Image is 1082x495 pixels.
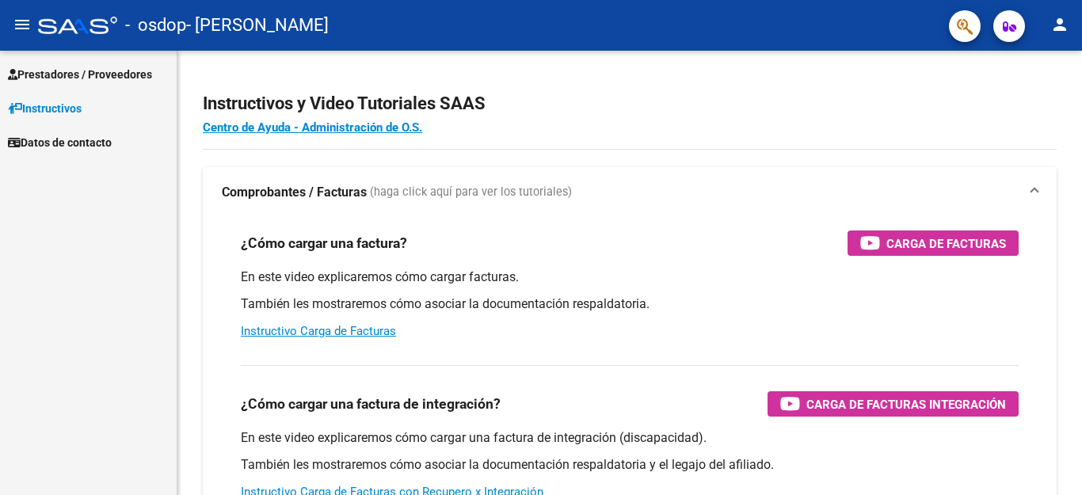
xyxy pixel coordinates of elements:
button: Carga de Facturas Integración [768,391,1019,417]
a: Instructivo Carga de Facturas [241,324,396,338]
p: En este video explicaremos cómo cargar una factura de integración (discapacidad). [241,429,1019,447]
mat-icon: person [1050,15,1069,34]
span: Carga de Facturas [886,234,1006,253]
mat-expansion-panel-header: Comprobantes / Facturas (haga click aquí para ver los tutoriales) [203,167,1057,218]
span: - osdop [125,8,186,43]
span: Instructivos [8,100,82,117]
span: (haga click aquí para ver los tutoriales) [370,184,572,201]
h3: ¿Cómo cargar una factura de integración? [241,393,501,415]
p: En este video explicaremos cómo cargar facturas. [241,268,1019,286]
mat-icon: menu [13,15,32,34]
button: Carga de Facturas [848,230,1019,256]
span: - [PERSON_NAME] [186,8,329,43]
h3: ¿Cómo cargar una factura? [241,232,407,254]
p: También les mostraremos cómo asociar la documentación respaldatoria y el legajo del afiliado. [241,456,1019,474]
span: Prestadores / Proveedores [8,66,152,83]
h2: Instructivos y Video Tutoriales SAAS [203,89,1057,119]
span: Carga de Facturas Integración [806,394,1006,414]
strong: Comprobantes / Facturas [222,184,367,201]
a: Centro de Ayuda - Administración de O.S. [203,120,422,135]
p: También les mostraremos cómo asociar la documentación respaldatoria. [241,295,1019,313]
iframe: Intercom live chat [1028,441,1066,479]
span: Datos de contacto [8,134,112,151]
